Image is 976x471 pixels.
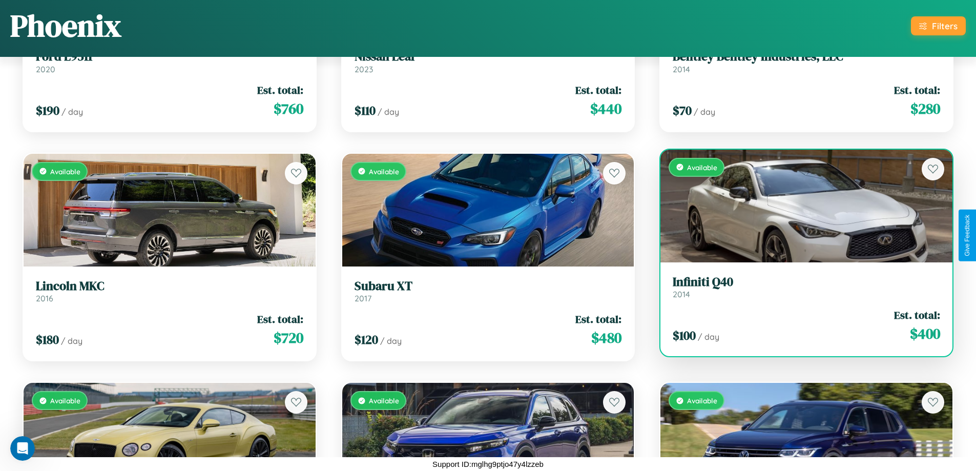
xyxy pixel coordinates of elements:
span: 2014 [673,289,690,299]
span: Est. total: [894,83,940,97]
span: Available [687,163,717,172]
h1: Phoenix [10,5,121,47]
span: $ 720 [274,327,303,348]
span: Est. total: [257,83,303,97]
span: / day [694,107,715,117]
span: Available [50,167,80,176]
span: $ 440 [590,98,621,119]
a: Ford L95112020 [36,49,303,74]
span: 2017 [355,293,371,303]
h3: Infiniti Q40 [673,275,940,290]
span: / day [61,107,83,117]
span: $ 120 [355,331,378,348]
span: / day [698,332,719,342]
span: / day [378,107,399,117]
h3: Lincoln MKC [36,279,303,294]
span: / day [61,336,82,346]
span: $ 760 [274,98,303,119]
button: Filters [911,16,966,35]
div: Filters [932,21,958,31]
a: Infiniti Q402014 [673,275,940,300]
span: Available [369,167,399,176]
span: 2020 [36,64,55,74]
div: Give Feedback [964,215,971,256]
span: Est. total: [257,312,303,326]
span: $ 280 [910,98,940,119]
span: $ 100 [673,327,696,344]
a: Lincoln MKC2016 [36,279,303,304]
span: 2023 [355,64,373,74]
span: Available [50,396,80,405]
span: Available [687,396,717,405]
span: Est. total: [575,83,621,97]
iframe: Intercom live chat [10,436,35,461]
h3: Nissan Leaf [355,49,622,64]
a: Subaru XT2017 [355,279,622,304]
a: Nissan Leaf2023 [355,49,622,74]
span: $ 480 [591,327,621,348]
h3: Bentley Bentley Industries, LLC [673,49,940,64]
span: $ 190 [36,102,59,119]
span: Est. total: [894,308,940,322]
span: 2014 [673,64,690,74]
span: / day [380,336,402,346]
span: Est. total: [575,312,621,326]
a: Bentley Bentley Industries, LLC2014 [673,49,940,74]
span: $ 110 [355,102,376,119]
span: 2016 [36,293,53,303]
p: Support ID: mglhg9ptjo47y4lzzeb [432,457,544,471]
span: $ 400 [910,323,940,344]
span: $ 180 [36,331,59,348]
span: $ 70 [673,102,692,119]
span: Available [369,396,399,405]
h3: Subaru XT [355,279,622,294]
h3: Ford L9511 [36,49,303,64]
